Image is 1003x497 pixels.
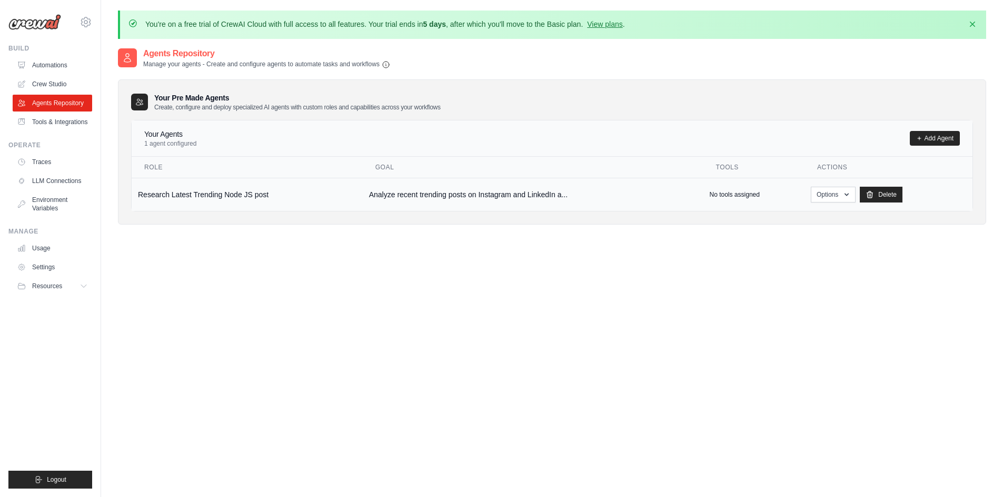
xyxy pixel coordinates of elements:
p: You're on a free trial of CrewAI Cloud with full access to all features. Your trial ends in , aft... [145,19,625,29]
h4: Your Agents [144,129,196,139]
a: Delete [860,187,902,202]
td: Research Latest Trending Node JS post [132,178,363,211]
a: Settings [13,259,92,276]
img: Logo [8,14,61,30]
div: Build [8,44,92,53]
p: 1 agent configured [144,139,196,148]
a: Tools & Integrations [13,114,92,130]
a: View plans [587,20,622,28]
a: Traces [13,154,92,170]
h3: Your Pre Made Agents [154,93,441,111]
button: Options [811,187,856,202]
th: Tools [703,157,805,178]
p: Create, configure and deploy specialized AI agents with custom roles and capabilities across your... [154,103,441,111]
a: Usage [13,240,92,257]
a: Add Agent [910,131,960,146]
strong: 5 days [423,20,446,28]
button: Resources [13,278,92,295]
a: Environment Variables [13,191,92,217]
p: Manage your agents - Create and configure agents to automate tasks and workflows [143,60,390,69]
button: Logout [8,471,92,489]
span: Logout [47,475,66,484]
th: Role [132,157,363,178]
a: Automations [13,57,92,74]
td: Analyze recent trending posts on Instagram and LinkedIn a... [363,178,703,211]
th: Actions [805,157,972,178]
a: LLM Connections [13,173,92,189]
a: Crew Studio [13,76,92,93]
th: Goal [363,157,703,178]
p: No tools assigned [710,190,760,199]
span: Resources [32,282,62,290]
div: Operate [8,141,92,149]
h2: Agents Repository [143,47,390,60]
div: Manage [8,227,92,236]
a: Agents Repository [13,95,92,111]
